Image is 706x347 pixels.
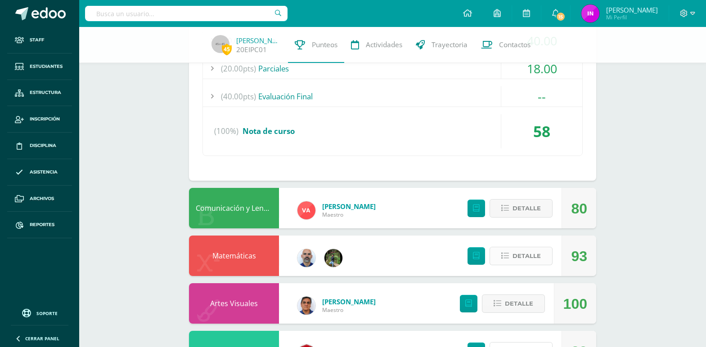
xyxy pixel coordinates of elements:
span: Detalle [513,200,541,217]
div: 58 [501,114,582,148]
a: Reportes [7,212,72,238]
img: 45x45 [211,35,229,53]
img: 25a107f0461d339fca55307c663570d2.png [297,249,315,267]
a: Trayectoria [409,27,474,63]
span: Archivos [30,195,54,202]
img: 869655365762450ab720982c099df79d.png [297,297,315,315]
div: Comunicación y Lenguaje: Idioma Español [189,188,279,228]
div: Matemáticas [189,236,279,276]
span: Contactos [499,40,531,49]
span: (100%) [214,114,238,148]
button: Detalle [490,199,553,218]
span: (20.00pts) [221,58,256,79]
a: Comunicación y Lenguaje: Idioma Español [196,203,338,213]
img: 7a80fdc5f59928efee5a6dcd101d4975.png [297,201,315,219]
span: Estructura [30,89,61,96]
span: Actividades [366,40,402,49]
div: Parciales [203,58,582,79]
a: Matemáticas [212,251,256,261]
span: Detalle [505,295,533,312]
span: 15 [556,12,566,22]
span: Asistencia [30,169,58,176]
div: Artes Visuales [189,283,279,324]
a: Actividades [344,27,409,63]
a: [PERSON_NAME] [322,202,376,211]
div: 80 [571,188,587,229]
input: Busca un usuario... [85,6,288,21]
span: Soporte [36,310,58,316]
img: 100c13b932125141564d5229f3896e1b.png [581,4,599,22]
span: Maestro [322,306,376,314]
a: Asistencia [7,159,72,186]
span: Estudiantes [30,63,63,70]
a: Inscripción [7,106,72,133]
a: [PERSON_NAME] [236,36,281,45]
div: 100 [563,284,587,324]
span: Nota de curso [243,126,295,136]
span: [PERSON_NAME] [606,5,658,14]
span: Staff [30,36,44,44]
span: Reportes [30,221,54,228]
a: Disciplina [7,133,72,159]
a: Contactos [474,27,537,63]
button: Detalle [482,294,545,313]
a: Estudiantes [7,53,72,80]
span: Maestro [322,211,376,218]
span: Punteos [312,40,337,49]
span: (40.00pts) [221,86,256,107]
div: Evaluación Final [203,86,582,107]
a: Staff [7,27,72,53]
a: Soporte [11,307,68,319]
a: Artes Visuales [210,298,258,308]
div: -- [501,86,582,107]
a: [PERSON_NAME] [322,297,376,306]
div: 18.00 [501,58,582,79]
a: Punteos [288,27,344,63]
span: Inscripción [30,116,60,123]
span: Mi Perfil [606,13,658,21]
div: 93 [571,236,587,276]
span: Detalle [513,248,541,264]
span: Trayectoria [432,40,468,49]
a: Archivos [7,186,72,212]
a: Estructura [7,80,72,107]
a: 20EIPC01 [236,45,267,54]
span: Cerrar panel [25,335,59,342]
button: Detalle [490,247,553,265]
img: 9b1b1107a3664ce2a0686df8f39810d5.png [324,249,342,267]
span: Disciplina [30,142,56,149]
span: 45 [222,44,232,55]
